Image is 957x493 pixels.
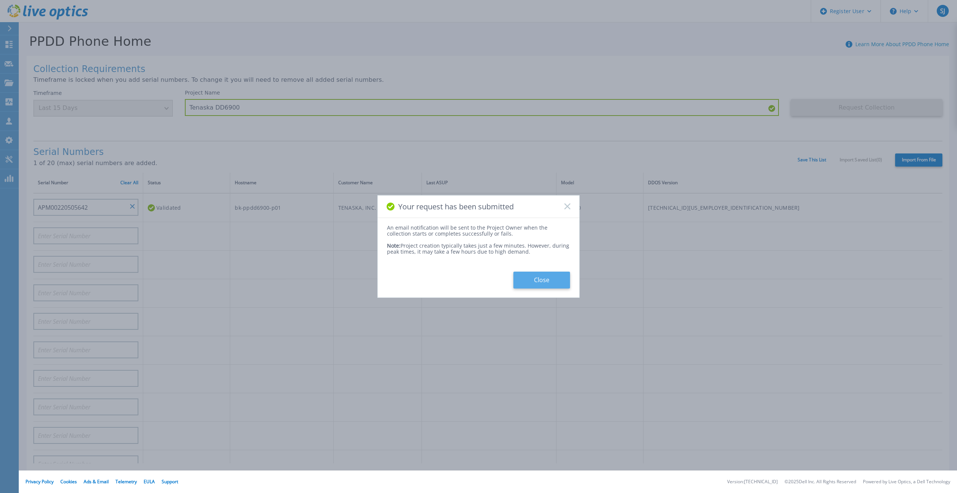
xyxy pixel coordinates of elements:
div: An email notification will be sent to the Project Owner when the collection starts or completes s... [387,225,570,237]
li: Powered by Live Optics, a Dell Technology [863,479,950,484]
a: Ads & Email [84,478,109,485]
a: Support [162,478,178,485]
a: Privacy Policy [25,478,54,485]
span: Your request has been submitted [398,202,514,211]
li: © 2025 Dell Inc. All Rights Reserved [784,479,856,484]
li: Version: [TECHNICAL_ID] [727,479,778,484]
a: Telemetry [115,478,137,485]
a: EULA [144,478,155,485]
a: Cookies [60,478,77,485]
span: Note: [387,242,400,249]
button: Close [513,272,570,289]
div: Project creation typically takes just a few minutes. However, during peak times, it may take a fe... [387,237,570,255]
